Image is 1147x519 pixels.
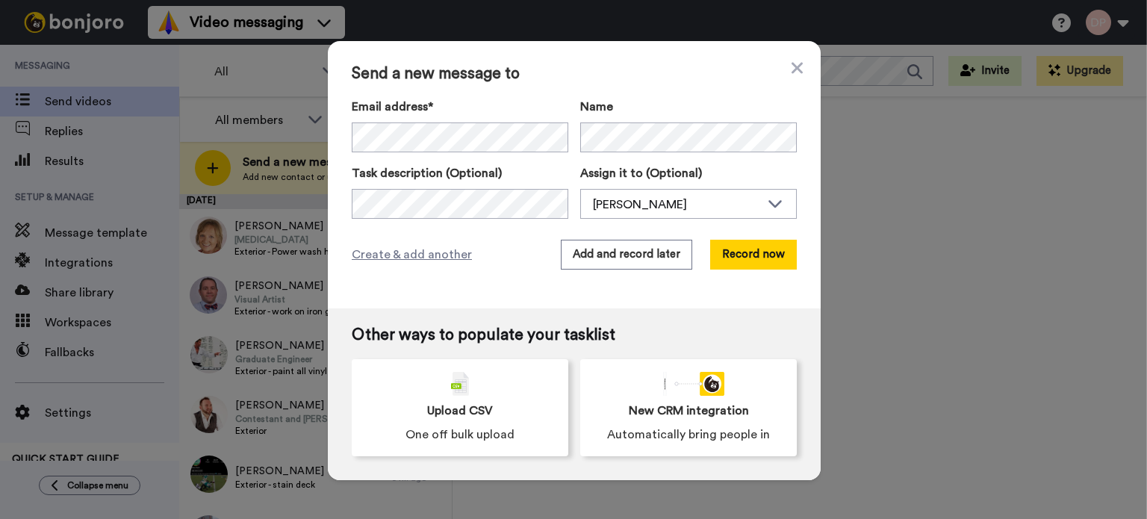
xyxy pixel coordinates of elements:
[352,164,568,182] label: Task description (Optional)
[593,196,760,214] div: [PERSON_NAME]
[352,98,568,116] label: Email address*
[561,240,692,270] button: Add and record later
[607,426,770,444] span: Automatically bring people in
[580,164,797,182] label: Assign it to (Optional)
[629,402,749,420] span: New CRM integration
[451,372,469,396] img: csv-grey.png
[405,426,515,444] span: One off bulk upload
[580,98,613,116] span: Name
[710,240,797,270] button: Record now
[352,326,797,344] span: Other ways to populate your tasklist
[352,65,797,83] span: Send a new message to
[427,402,493,420] span: Upload CSV
[352,246,472,264] span: Create & add another
[653,372,724,396] div: animation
